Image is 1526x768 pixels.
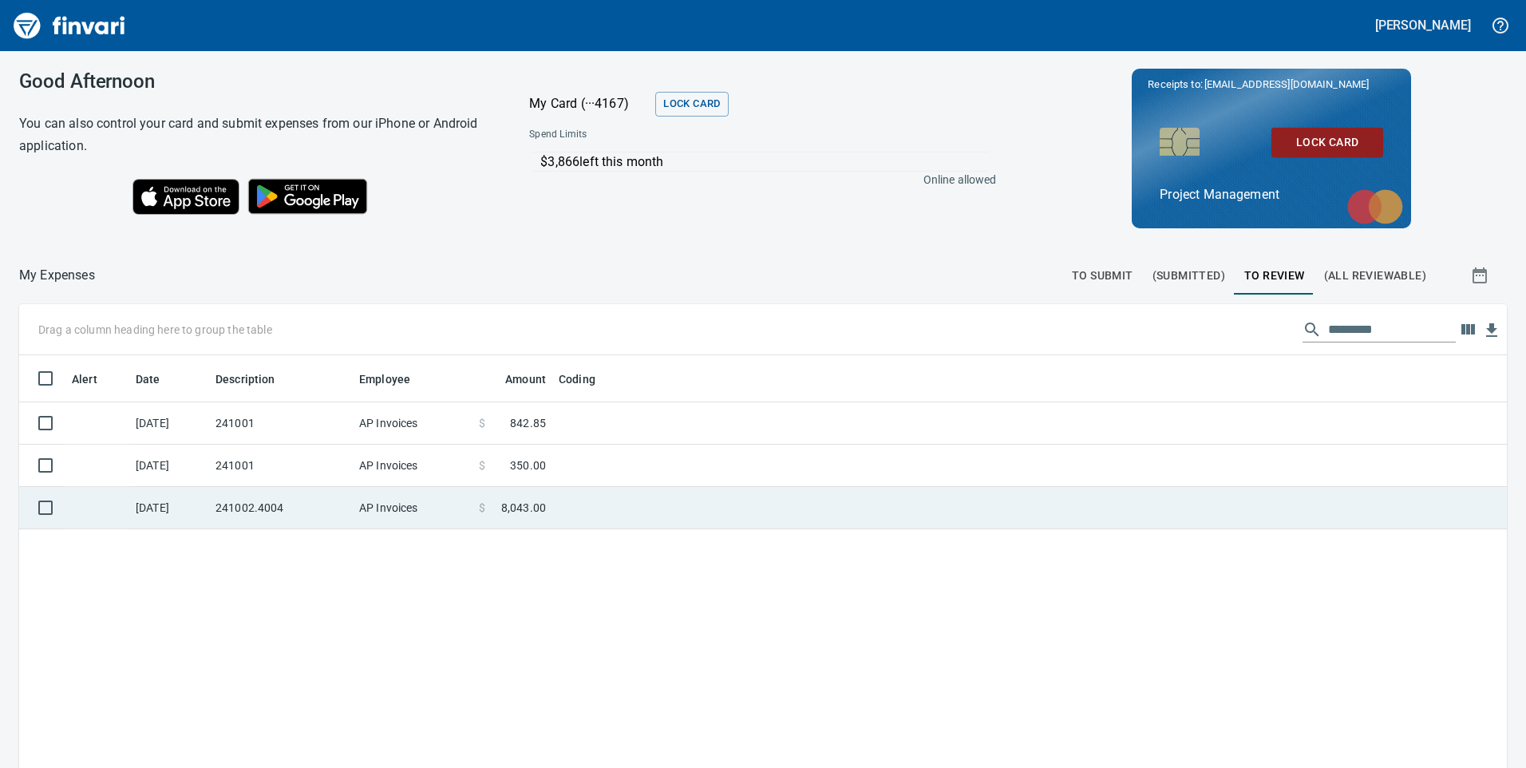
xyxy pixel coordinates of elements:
[215,370,296,389] span: Description
[1371,13,1475,38] button: [PERSON_NAME]
[72,370,118,389] span: Alert
[1456,318,1480,342] button: Choose columns to display
[501,500,546,516] span: 8,043.00
[10,6,129,45] img: Finvari
[353,402,472,445] td: AP Invoices
[655,92,728,117] button: Lock Card
[129,402,209,445] td: [DATE]
[129,487,209,529] td: [DATE]
[38,322,272,338] p: Drag a column heading here to group the table
[1324,266,1426,286] span: (All Reviewable)
[1203,77,1370,92] span: [EMAIL_ADDRESS][DOMAIN_NAME]
[215,370,275,389] span: Description
[239,170,377,223] img: Get it on Google Play
[559,370,595,389] span: Coding
[1072,266,1133,286] span: To Submit
[132,179,239,215] img: Download on the App Store
[353,487,472,529] td: AP Invoices
[1271,128,1383,157] button: Lock Card
[359,370,431,389] span: Employee
[479,415,485,431] span: $
[510,415,546,431] span: 842.85
[19,266,95,285] p: My Expenses
[72,370,97,389] span: Alert
[136,370,160,389] span: Date
[484,370,546,389] span: Amount
[559,370,616,389] span: Coding
[1244,266,1305,286] span: To Review
[516,172,996,188] p: Online allowed
[1480,319,1504,342] button: Download table
[1339,181,1411,232] img: mastercard.svg
[1375,17,1471,34] h5: [PERSON_NAME]
[209,402,353,445] td: 241001
[540,152,988,172] p: $3,866 left this month
[359,370,410,389] span: Employee
[1284,133,1370,152] span: Lock Card
[529,127,790,143] span: Spend Limits
[529,94,649,113] p: My Card (···4167)
[19,70,489,93] h3: Good Afternoon
[19,113,489,157] h6: You can also control your card and submit expenses from our iPhone or Android application.
[19,266,95,285] nav: breadcrumb
[1152,266,1225,286] span: (Submitted)
[129,445,209,487] td: [DATE]
[1148,77,1395,93] p: Receipts to:
[479,457,485,473] span: $
[1456,256,1507,295] button: Show transactions within a particular date range
[353,445,472,487] td: AP Invoices
[136,370,181,389] span: Date
[479,500,485,516] span: $
[209,445,353,487] td: 241001
[1160,185,1383,204] p: Project Management
[505,370,546,389] span: Amount
[510,457,546,473] span: 350.00
[663,95,720,113] span: Lock Card
[209,487,353,529] td: 241002.4004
